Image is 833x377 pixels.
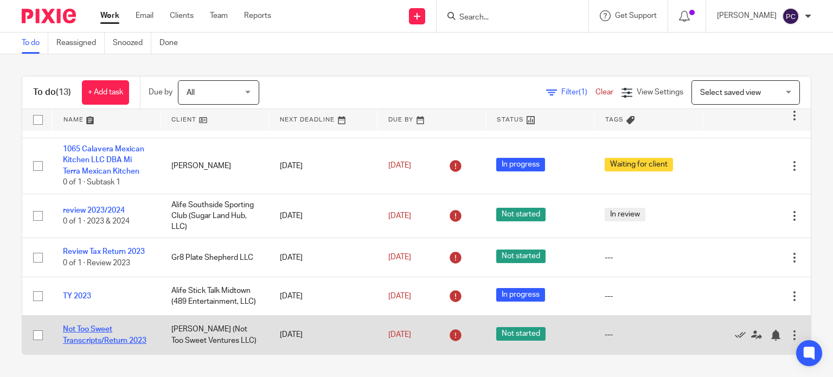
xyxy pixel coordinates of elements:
[161,316,269,354] td: [PERSON_NAME] (Not Too Sweet Ventures LLC)
[63,248,145,255] a: Review Tax Return 2023
[458,13,556,23] input: Search
[782,8,799,25] img: svg%3E
[22,33,48,54] a: To do
[605,291,691,302] div: ---
[56,33,105,54] a: Reassigned
[63,218,130,225] span: 0 of 1 · 2023 & 2024
[159,33,186,54] a: Done
[269,138,377,194] td: [DATE]
[161,238,269,277] td: Gr8 Plate Shepherd LLC
[388,212,411,220] span: [DATE]
[113,33,151,54] a: Snoozed
[82,80,129,105] a: + Add task
[63,259,130,267] span: 0 of 1 · Review 2023
[735,329,751,340] a: Mark as done
[595,88,613,96] a: Clear
[161,194,269,238] td: Alife Southside Sporting Club (Sugar Land Hub, LLC)
[33,87,71,98] h1: To do
[63,292,91,300] a: TY 2023
[579,88,587,96] span: (1)
[63,207,125,214] a: review 2023/2024
[496,208,546,221] span: Not started
[496,327,546,341] span: Not started
[717,10,777,21] p: [PERSON_NAME]
[615,12,657,20] span: Get Support
[210,10,228,21] a: Team
[56,88,71,97] span: (13)
[269,316,377,354] td: [DATE]
[637,88,683,96] span: View Settings
[496,158,545,171] span: In progress
[388,292,411,300] span: [DATE]
[161,277,269,315] td: Alife Stick Talk Midtown (489 Entertainment, LLC)
[388,162,411,170] span: [DATE]
[161,138,269,194] td: [PERSON_NAME]
[100,10,119,21] a: Work
[269,277,377,315] td: [DATE]
[605,117,624,123] span: Tags
[700,89,761,97] span: Select saved view
[269,238,377,277] td: [DATE]
[605,252,691,263] div: ---
[149,87,172,98] p: Due by
[605,158,673,171] span: Waiting for client
[605,208,645,221] span: In review
[63,178,120,186] span: 0 of 1 · Subtask 1
[496,288,545,302] span: In progress
[269,194,377,238] td: [DATE]
[605,329,691,340] div: ---
[63,145,144,175] a: 1065 Calavera Mexican Kitchen LLC DBA Mi Terra Mexican Kitchen
[388,253,411,261] span: [DATE]
[388,331,411,338] span: [DATE]
[244,10,271,21] a: Reports
[170,10,194,21] a: Clients
[561,88,595,96] span: Filter
[63,325,146,344] a: Not Too Sweet Transcripts/Return 2023
[496,250,546,263] span: Not started
[187,89,195,97] span: All
[136,10,153,21] a: Email
[22,9,76,23] img: Pixie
